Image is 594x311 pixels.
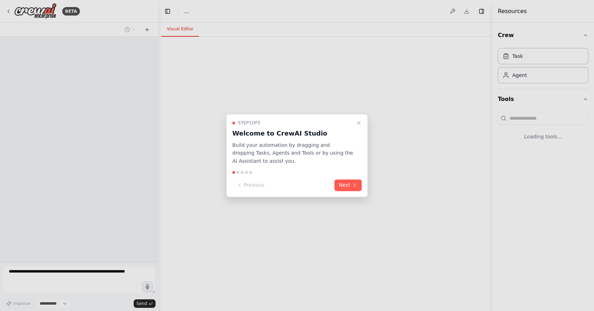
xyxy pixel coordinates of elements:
button: Previous [232,179,269,191]
h3: Welcome to CrewAI Studio [232,128,353,138]
button: Close walkthrough [355,119,363,127]
button: Hide left sidebar [163,6,173,16]
span: Step 1 of 5 [238,120,261,126]
button: Next [334,179,362,191]
p: Build your automation by dragging and dropping Tasks, Agents and Tools or by using the AI Assista... [232,141,353,165]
